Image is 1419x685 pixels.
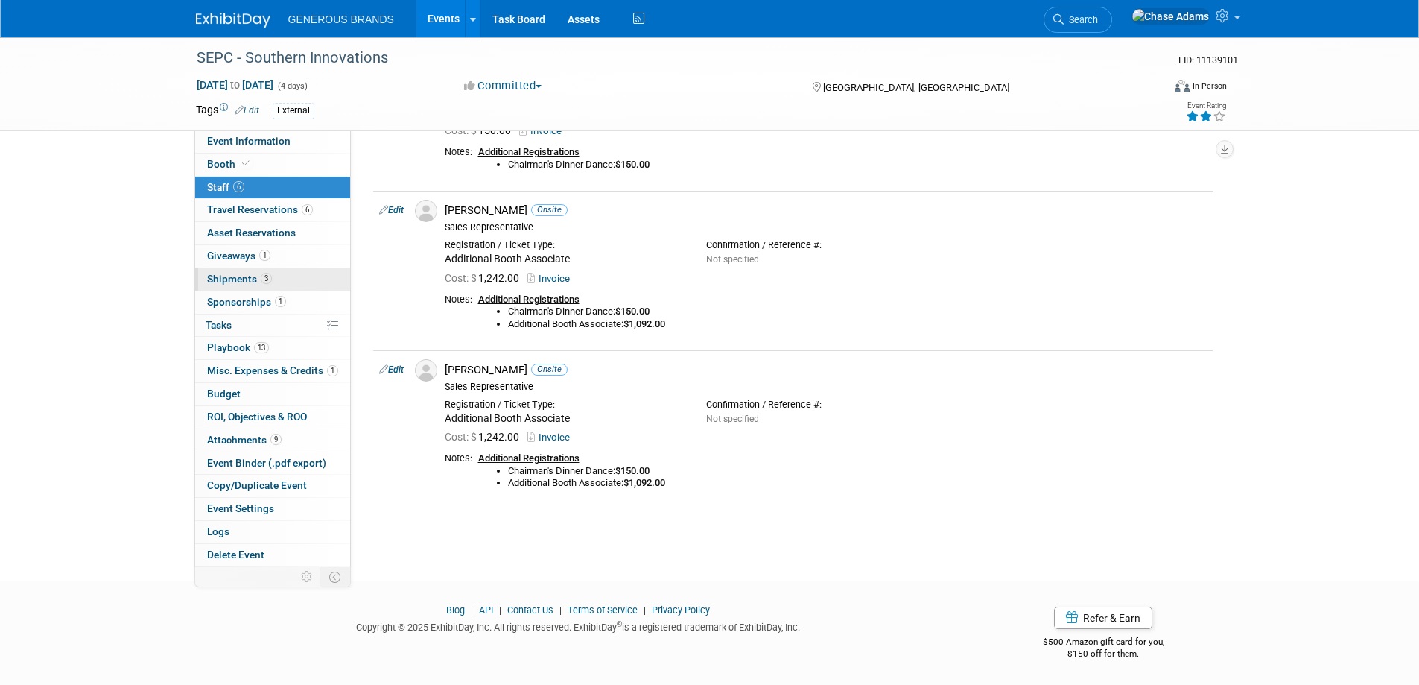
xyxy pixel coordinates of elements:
[195,406,350,429] a: ROI, Objectives & ROO
[196,102,259,119] td: Tags
[983,648,1224,660] div: $150 off for them.
[445,239,684,251] div: Registration / Ticket Type:
[195,315,350,337] a: Tasks
[195,222,350,244] a: Asset Reservations
[623,477,665,488] b: $1,092.00
[207,203,313,215] span: Travel Reservations
[207,411,307,423] span: ROI, Objectives & ROO
[259,250,270,261] span: 1
[445,272,478,284] span: Cost: $
[445,272,525,284] span: 1,242.00
[445,399,684,411] div: Registration / Ticket Type:
[261,273,272,284] span: 3
[445,203,1207,218] div: [PERSON_NAME]
[445,431,478,443] span: Cost: $
[706,254,759,265] span: Not specified
[195,154,350,176] a: Booth
[445,146,472,158] div: Notes:
[527,432,576,443] a: Invoice
[195,475,350,497] a: Copy/Duplicate Event
[983,626,1224,660] div: $500 Amazon gift card for you,
[508,477,1207,490] li: Additional Booth Associate:
[508,318,1207,331] li: Additional Booth Associate:
[1044,7,1112,33] a: Search
[478,294,580,305] b: Additional Registrations
[1178,54,1238,66] span: Event ID: 11139101
[254,342,269,353] span: 13
[568,604,638,616] a: Terms of Service
[207,525,229,537] span: Logs
[508,159,1207,171] li: Chairman's Dinner Dance:
[379,205,404,215] a: Edit
[445,363,1207,377] div: [PERSON_NAME]
[294,567,320,587] td: Personalize Event Tab Strip
[478,146,580,157] b: Additional Registrations
[1192,81,1227,92] div: In-Person
[195,429,350,452] a: Attachments9
[288,13,394,25] span: GENEROUS BRANDS
[445,452,472,464] div: Notes:
[207,181,244,193] span: Staff
[195,360,350,382] a: Misc. Expenses & Credits1
[495,604,505,616] span: |
[531,364,568,375] span: Onsite
[1131,8,1210,25] img: Chase Adams
[415,359,437,382] img: Associate-Profile-5.png
[415,200,437,222] img: Associate-Profile-5.png
[191,45,1140,72] div: SEPC - Southern Innovations
[207,479,307,491] span: Copy/Duplicate Event
[508,306,1207,318] li: Chairman's Dinner Dance:
[207,502,274,514] span: Event Settings
[195,337,350,359] a: Playbook13
[195,177,350,199] a: Staff6
[445,431,525,443] span: 1,242.00
[270,434,282,445] span: 9
[207,227,296,239] span: Asset Reservations
[531,204,568,215] span: Onsite
[207,364,338,376] span: Misc. Expenses & Credits
[615,159,650,170] b: $150.00
[195,521,350,543] a: Logs
[379,364,404,375] a: Edit
[195,199,350,221] a: Travel Reservations6
[478,452,580,464] b: Additional Registrations
[320,567,350,587] td: Toggle Event Tabs
[195,291,350,314] a: Sponsorships1
[233,181,244,192] span: 6
[445,412,684,426] div: Additional Booth Associate
[652,604,710,616] a: Privacy Policy
[446,604,465,616] a: Blog
[207,296,286,308] span: Sponsorships
[327,365,338,376] span: 1
[207,250,270,262] span: Giveaways
[1054,607,1152,629] a: Refer & Earn
[507,604,553,616] a: Contact Us
[207,388,241,400] span: Budget
[207,341,269,353] span: Playbook
[207,549,264,561] span: Delete Event
[556,604,565,616] span: |
[706,239,945,251] div: Confirmation / Reference #:
[196,13,270,28] img: ExhibitDay
[467,604,477,616] span: |
[207,457,326,469] span: Event Binder (.pdf export)
[1064,14,1098,25] span: Search
[276,81,308,91] span: (4 days)
[640,604,650,616] span: |
[195,245,350,268] a: Giveaways1
[302,204,313,215] span: 6
[195,130,350,153] a: Event Information
[195,544,350,566] a: Delete Event
[242,160,250,168] i: Booth reservation complete
[459,78,547,94] button: Committed
[615,306,650,317] b: $150.00
[206,319,232,331] span: Tasks
[445,221,1207,233] div: Sales Representative
[1074,78,1228,100] div: Event Format
[1175,80,1190,92] img: Format-Inperson.png
[207,434,282,446] span: Attachments
[445,294,472,306] div: Notes:
[706,399,945,411] div: Confirmation / Reference #:
[207,135,291,147] span: Event Information
[623,318,665,329] b: $1,092.00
